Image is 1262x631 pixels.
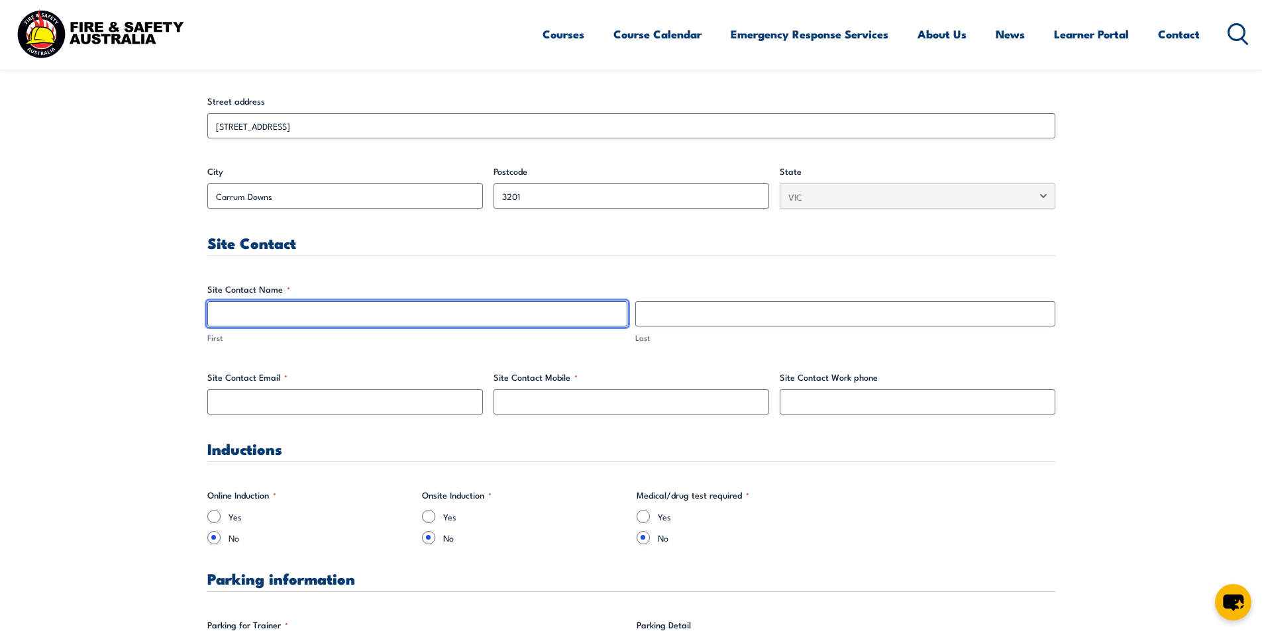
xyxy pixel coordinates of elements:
[918,17,967,52] a: About Us
[229,510,411,523] label: Yes
[780,165,1055,178] label: State
[658,510,841,523] label: Yes
[207,235,1055,250] h3: Site Contact
[494,165,769,178] label: Postcode
[1054,17,1129,52] a: Learner Portal
[207,441,1055,456] h3: Inductions
[635,332,1055,344] label: Last
[780,371,1055,384] label: Site Contact Work phone
[1158,17,1200,52] a: Contact
[1215,584,1251,620] button: chat-button
[207,165,483,178] label: City
[658,531,841,544] label: No
[207,283,290,296] legend: Site Contact Name
[494,371,769,384] label: Site Contact Mobile
[422,489,492,502] legend: Onsite Induction
[229,531,411,544] label: No
[443,531,626,544] label: No
[731,17,888,52] a: Emergency Response Services
[207,489,276,502] legend: Online Induction
[207,571,1055,586] h3: Parking information
[996,17,1025,52] a: News
[443,510,626,523] label: Yes
[613,17,702,52] a: Course Calendar
[207,95,1055,108] label: Street address
[207,332,627,344] label: First
[543,17,584,52] a: Courses
[207,371,483,384] label: Site Contact Email
[637,489,749,502] legend: Medical/drug test required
